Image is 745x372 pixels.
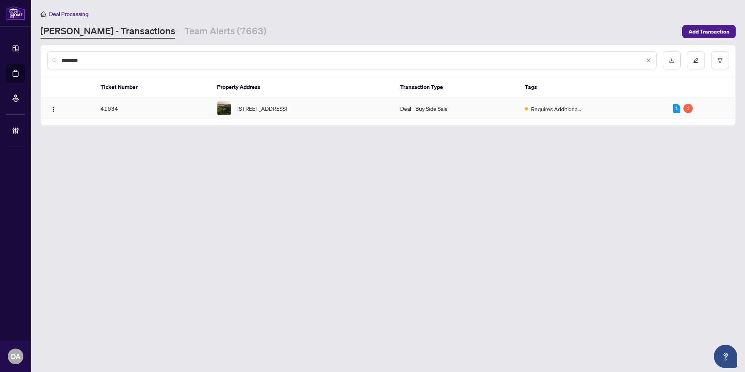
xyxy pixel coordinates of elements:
[689,25,729,38] span: Add Transaction
[714,345,737,368] button: Open asap
[11,351,21,362] span: DA
[693,58,699,63] span: edit
[217,102,231,115] img: thumbnail-img
[47,102,60,115] button: Logo
[711,51,729,69] button: filter
[394,98,519,119] td: Deal - Buy Side Sale
[669,58,674,63] span: download
[94,76,211,98] th: Ticket Number
[94,98,211,119] td: 41634
[519,76,667,98] th: Tags
[683,104,693,113] div: 1
[394,76,519,98] th: Transaction Type
[531,105,582,113] span: Requires Additional Docs
[211,76,394,98] th: Property Address
[682,25,736,38] button: Add Transaction
[663,51,681,69] button: download
[185,25,267,39] a: Team Alerts (7663)
[673,104,680,113] div: 1
[49,11,88,18] span: Deal Processing
[646,58,651,63] span: close
[41,25,175,39] a: [PERSON_NAME] - Transactions
[717,58,723,63] span: filter
[6,6,25,20] img: logo
[237,104,287,113] span: [STREET_ADDRESS]
[50,106,56,112] img: Logo
[41,11,46,17] span: home
[687,51,705,69] button: edit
